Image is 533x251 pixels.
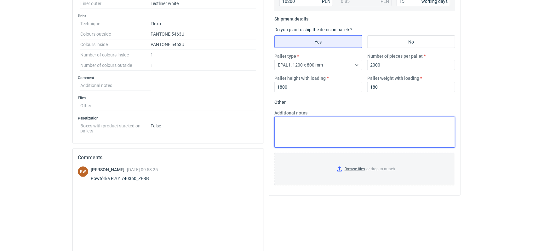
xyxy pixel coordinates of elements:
div: Klaudia Wiśniewska [78,166,88,177]
figcaption: KW [78,166,88,177]
dd: 1 [151,60,256,71]
dt: Number of colours outside [80,60,151,71]
dt: Colours inside [80,39,151,50]
dd: PANTONE 5463U [151,29,256,39]
div: Powtórka R701740360_ZERB [91,175,158,182]
span: [PERSON_NAME] [91,167,127,172]
label: Pallet weight with loading [367,75,419,81]
dt: Additional notes [80,80,151,91]
legend: Other [274,97,286,105]
label: or drop to attach [275,153,455,185]
dt: Other [80,101,151,111]
h3: Print [78,14,259,19]
dd: False [151,121,256,133]
input: 0 [367,82,455,92]
span: [DATE] 09:58:25 [127,167,158,172]
h3: Palletization [78,116,259,121]
dd: 1 [151,50,256,60]
h3: Files [78,96,259,101]
dt: Technique [80,19,151,29]
label: Additional notes [274,110,307,116]
dd: Flexo [151,19,256,29]
span: EPAL1, 1200 x 800 mm [278,62,323,67]
legend: Shipment details [274,14,308,21]
label: Number of pieces per pallet [367,53,423,59]
label: Pallet height with loading [274,75,326,81]
dt: Boxes with product stacked on pallets [80,121,151,133]
dd: PANTONE 5463U [151,39,256,50]
label: Do you plan to ship the items on pallets? [274,27,352,32]
input: 0 [367,60,455,70]
label: Yes [274,35,362,48]
dt: Number of colours inside [80,50,151,60]
label: No [367,35,455,48]
label: Pallet type [274,53,296,59]
h2: Comments [78,154,259,161]
dt: Colours outside [80,29,151,39]
input: 0 [274,82,362,92]
h3: Comment [78,75,259,80]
